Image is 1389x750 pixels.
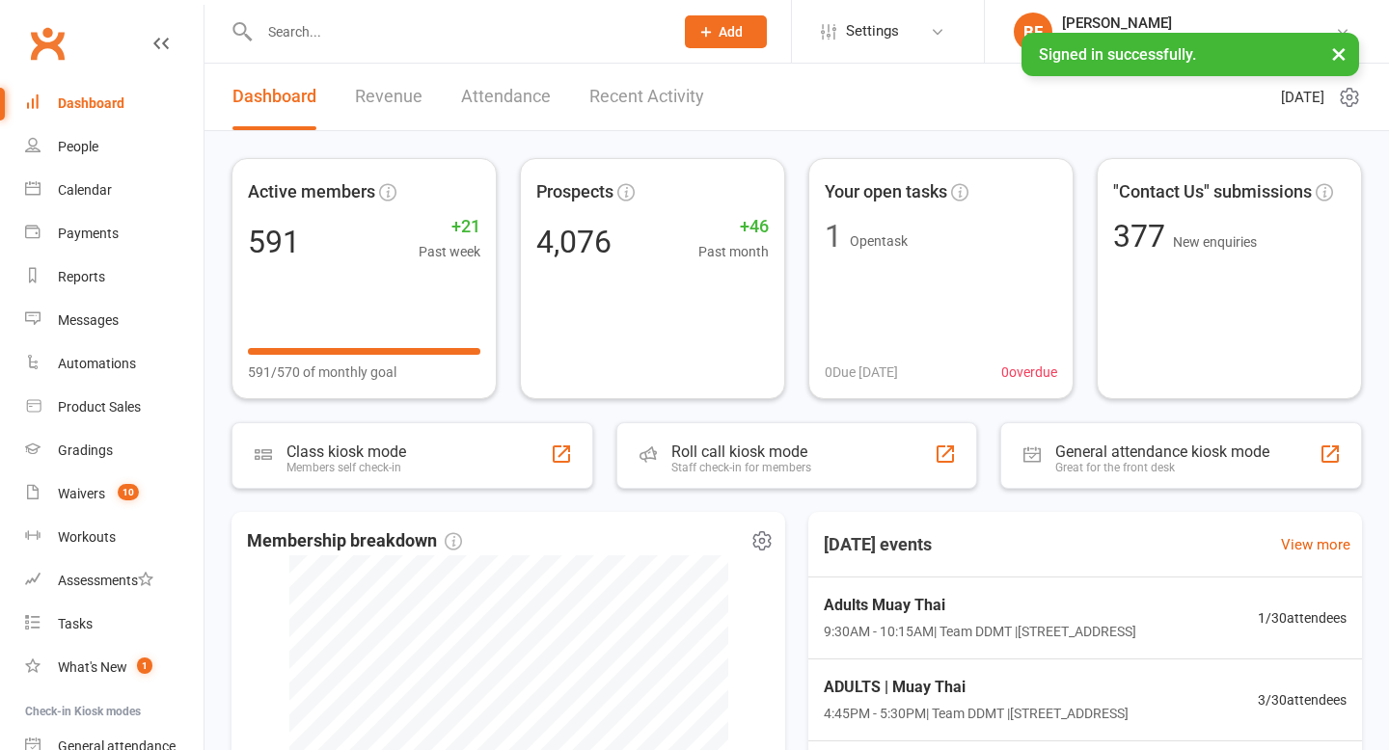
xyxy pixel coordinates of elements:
div: BF [1014,13,1052,51]
div: Automations [58,356,136,371]
span: 1 [137,657,152,674]
a: Waivers 10 [25,472,204,516]
a: Revenue [355,64,422,130]
div: 4,076 [536,227,612,257]
div: People [58,139,98,154]
a: Calendar [25,169,204,212]
h3: [DATE] events [808,527,947,562]
a: Gradings [25,429,204,472]
a: People [25,125,204,169]
span: "Contact Us" submissions [1113,178,1312,206]
div: Great for the front desk [1055,461,1269,474]
div: Roll call kiosk mode [671,442,811,461]
span: Signed in successfully. [1039,45,1196,64]
span: 9:30AM - 10:15AM | Team DDMT | [STREET_ADDRESS] [824,621,1136,642]
div: Dashboard [58,95,124,111]
div: Assessments [58,573,153,588]
div: Calendar [58,182,112,198]
div: [PERSON_NAME] [1062,14,1335,32]
a: Clubworx [23,19,71,67]
span: Your open tasks [825,178,947,206]
a: Reports [25,255,204,299]
button: Add [685,15,767,48]
a: Automations [25,342,204,386]
div: Payments [58,226,119,241]
span: Active members [248,178,375,206]
a: Workouts [25,516,204,559]
a: View more [1281,533,1350,556]
span: Past week [419,241,480,262]
span: Membership breakdown [247,527,462,555]
span: Past month [698,241,769,262]
span: 10 [118,484,139,500]
div: General attendance kiosk mode [1055,442,1269,461]
input: Search... [254,18,660,45]
div: Gradings [58,442,113,458]
div: Product Sales [58,399,141,415]
a: Dashboard [232,64,316,130]
div: 591 [248,227,300,257]
span: 377 [1113,218,1173,254]
a: Messages [25,299,204,342]
div: What's New [58,659,127,675]
span: [DATE] [1281,86,1324,109]
div: Messages [58,312,119,328]
div: Members self check-in [286,461,406,474]
div: Reports [58,269,105,284]
span: Open task [850,233,908,249]
span: Adults Muay Thai [824,593,1136,618]
span: 0 Due [DATE] [825,362,898,383]
div: Tasks [58,616,93,631]
span: 4:45PM - 5:30PM | Team DDMT | [STREET_ADDRESS] [824,703,1129,724]
a: Product Sales [25,386,204,429]
span: ADULTS | Muay Thai [824,675,1129,700]
span: 591/570 of monthly goal [248,362,396,383]
span: Settings [846,10,899,53]
a: What's New1 [25,646,204,689]
span: +21 [419,213,480,241]
div: Staff check-in for members [671,461,811,474]
div: 1 [825,221,842,252]
span: 3 / 30 attendees [1258,689,1347,710]
div: Workouts [58,529,116,545]
span: Prospects [536,178,613,206]
div: Double Dose Muay Thai [GEOGRAPHIC_DATA] [1062,32,1335,49]
span: +46 [698,213,769,241]
a: Attendance [461,64,551,130]
span: New enquiries [1173,234,1257,250]
a: Payments [25,212,204,255]
a: Assessments [25,559,204,603]
div: Class kiosk mode [286,442,406,461]
span: Add [719,24,743,40]
a: Dashboard [25,82,204,125]
a: Tasks [25,603,204,646]
div: Waivers [58,486,105,501]
button: × [1321,33,1356,74]
span: 0 overdue [1001,362,1057,383]
a: Recent Activity [589,64,704,130]
span: 1 / 30 attendees [1258,607,1347,629]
